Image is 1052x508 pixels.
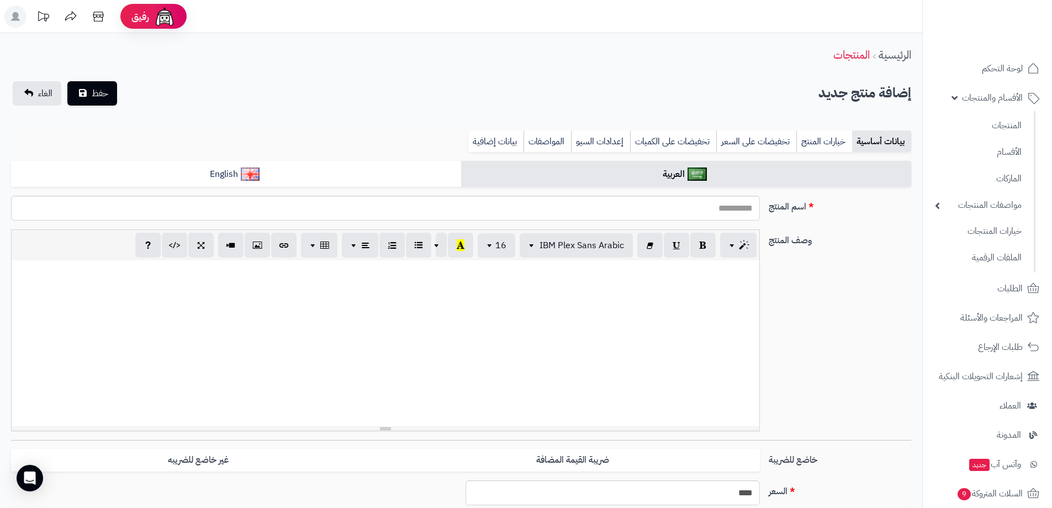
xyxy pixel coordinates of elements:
[468,130,524,153] a: بيانات إضافية
[929,305,1045,331] a: المراجعات والأسئلة
[818,82,911,104] h2: إضافة منتج جديد
[764,196,916,213] label: اسم المنتج
[960,310,1023,326] span: المراجعات والأسئلة
[241,167,260,181] img: English
[929,55,1045,82] a: لوحة التحكم
[978,339,1023,355] span: طلبات الإرجاع
[958,488,971,500] span: 9
[929,275,1045,302] a: الطلبات
[929,167,1027,191] a: الماركات
[38,87,52,100] span: الغاء
[67,81,117,106] button: حفظ
[11,449,385,472] label: غير خاضع للضريبه
[929,480,1045,507] a: السلات المتروكة9
[796,130,852,153] a: خيارات المنتج
[969,459,990,471] span: جديد
[929,140,1027,164] a: الأقسام
[716,130,796,153] a: تخفيضات على السعر
[939,369,1023,384] span: إشعارات التحويلات البنكية
[929,219,1027,243] a: خيارات المنتجات
[764,449,916,467] label: خاضع للضريبة
[929,363,1045,390] a: إشعارات التحويلات البنكية
[495,239,506,252] span: 16
[929,193,1027,217] a: مواصفات المنتجات
[385,449,760,472] label: ضريبة القيمة المضافة
[17,465,43,491] div: Open Intercom Messenger
[478,233,515,258] button: 16
[131,10,149,23] span: رفيق
[29,6,57,30] a: تحديثات المنصة
[520,233,633,258] button: IBM Plex Sans Arabic
[879,46,911,63] a: الرئيسية
[997,281,1023,296] span: الطلبات
[956,486,1023,501] span: السلات المتروكة
[524,130,571,153] a: المواصفات
[982,61,1023,76] span: لوحة التحكم
[962,90,1023,106] span: الأقسام والمنتجات
[929,246,1027,270] a: الملفات الرقمية
[1000,398,1021,413] span: العملاء
[997,427,1021,443] span: المدونة
[688,167,707,181] img: العربية
[154,6,176,28] img: ai-face.png
[630,130,716,153] a: تخفيضات على الكميات
[92,87,108,100] span: حفظ
[540,239,624,252] span: IBM Plex Sans Arabic
[461,161,911,188] a: العربية
[968,457,1021,472] span: وآتس آب
[764,229,916,247] label: وصف المنتج
[929,392,1045,419] a: العملاء
[929,451,1045,478] a: وآتس آبجديد
[929,114,1027,138] a: المنتجات
[833,46,870,63] a: المنتجات
[13,81,61,106] a: الغاء
[11,161,461,188] a: English
[929,422,1045,448] a: المدونة
[571,130,630,153] a: إعدادات السيو
[852,130,911,153] a: بيانات أساسية
[764,480,916,498] label: السعر
[929,334,1045,360] a: طلبات الإرجاع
